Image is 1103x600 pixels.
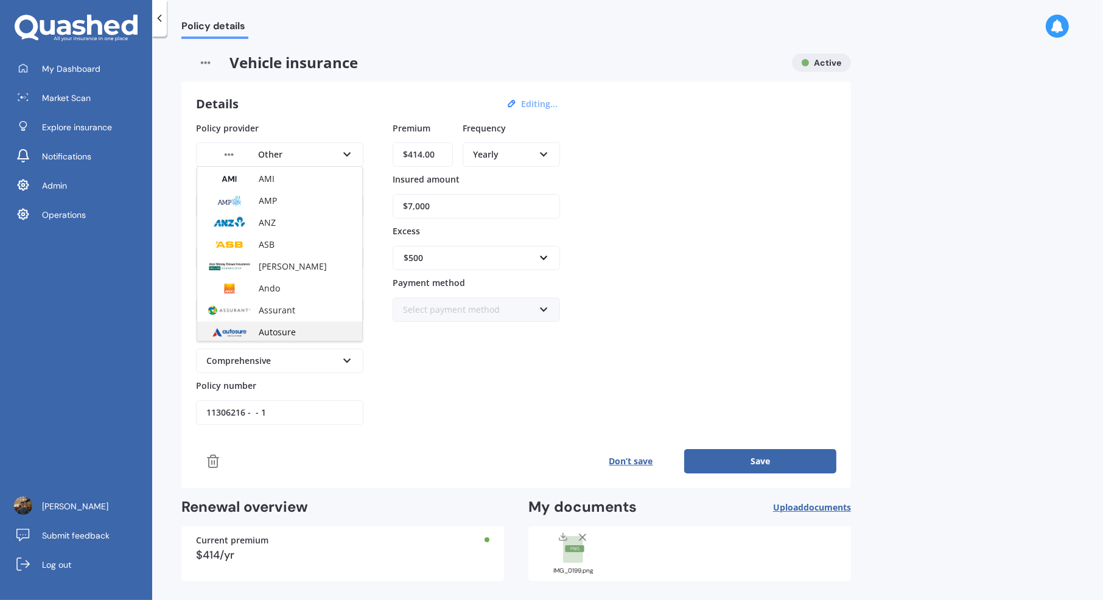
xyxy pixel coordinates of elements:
[259,282,280,294] span: Ando
[259,260,327,272] span: [PERSON_NAME]
[9,57,152,81] a: My Dashboard
[196,96,239,112] h3: Details
[181,20,248,37] span: Policy details
[259,239,275,250] span: ASB
[206,354,337,368] div: Comprehensive
[9,523,152,548] a: Submit feedback
[196,400,363,425] input: Enter policy number
[393,225,420,237] span: Excess
[9,494,152,518] a: [PERSON_NAME]
[393,122,430,133] span: Premium
[543,568,604,574] div: IMG_0199.png
[9,203,152,227] a: Operations
[9,144,152,169] a: Notifications
[42,180,67,192] span: Admin
[42,209,86,221] span: Operations
[42,529,110,542] span: Submit feedback
[207,236,252,253] img: ASB.png
[196,173,252,185] span: Renewal date
[196,225,253,237] span: Plate number
[196,549,489,560] div: $414/yr
[196,246,363,270] input: Enter plate number
[181,54,782,72] span: Vehicle insurance
[42,121,112,133] span: Explore insurance
[259,217,276,228] span: ANZ
[393,173,460,185] span: Insured amount
[181,54,229,72] img: other-insurer.png
[393,277,465,288] span: Payment method
[9,553,152,577] a: Log out
[207,302,252,319] img: Assurant.png
[206,146,251,163] img: other-insurer.png
[684,449,836,473] button: Save
[14,497,32,515] img: ACg8ocJLa-csUtcL-80ItbA20QSwDJeqfJvWfn8fgM9RBEIPTcSLDHdf=s96-c
[207,258,252,275] img: AIOI.png
[207,324,252,341] img: Autosure.webp
[196,380,256,391] span: Policy number
[42,63,100,75] span: My Dashboard
[196,277,263,288] span: Insured address
[403,303,534,316] div: Select payment method
[181,498,504,517] h2: Renewal overview
[259,173,275,184] span: AMI
[196,298,363,322] input: Enter address
[259,304,295,316] span: Assurant
[9,173,152,198] a: Admin
[804,501,851,513] span: documents
[207,214,252,231] img: ANZ.png
[207,192,252,209] img: AMP.webp
[42,92,91,104] span: Market Scan
[517,99,561,110] button: Editing...
[393,142,453,167] input: Enter amount
[9,115,152,139] a: Explore insurance
[207,170,252,187] img: AMI-text-1.webp
[206,148,337,161] div: Other
[773,503,851,512] span: Upload
[42,150,91,162] span: Notifications
[473,148,534,161] div: Yearly
[578,449,684,473] button: Don’t save
[528,498,637,517] h2: My documents
[196,328,242,340] span: Policy type
[196,122,259,133] span: Policy provider
[393,194,560,218] input: Enter amount
[9,86,152,110] a: Market Scan
[463,122,506,133] span: Frequency
[773,498,851,517] button: Uploaddocuments
[259,326,296,338] span: Autosure
[207,280,252,297] img: Ando.png
[259,195,277,206] span: AMP
[42,500,108,512] span: [PERSON_NAME]
[196,536,489,545] div: Current premium
[404,251,534,265] div: $500
[42,559,71,571] span: Log out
